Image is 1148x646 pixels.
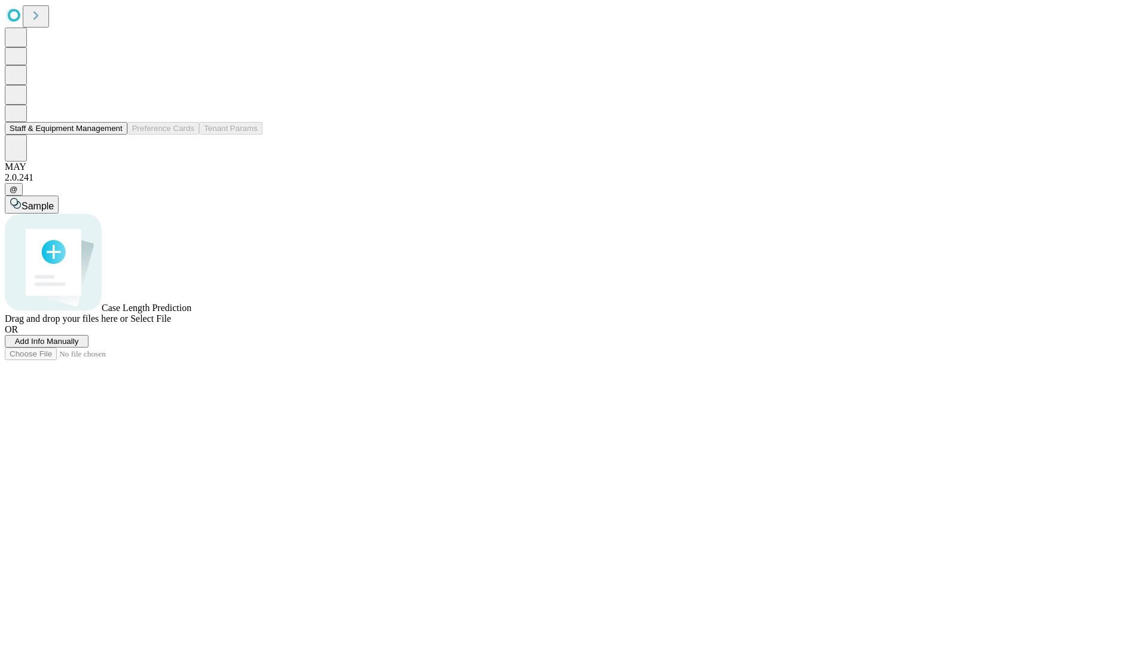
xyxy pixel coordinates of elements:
button: Preference Cards [127,122,199,135]
div: MAY [5,161,1143,172]
span: Drag and drop your files here or [5,313,128,324]
div: 2.0.241 [5,172,1143,183]
button: Tenant Params [199,122,262,135]
button: @ [5,183,23,196]
span: Select File [130,313,171,324]
button: Sample [5,196,59,214]
button: Add Info Manually [5,335,88,348]
button: Staff & Equipment Management [5,122,127,135]
span: OR [5,324,18,334]
span: Sample [22,201,54,211]
span: Case Length Prediction [102,303,191,313]
span: @ [10,185,18,194]
span: Add Info Manually [15,337,79,346]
